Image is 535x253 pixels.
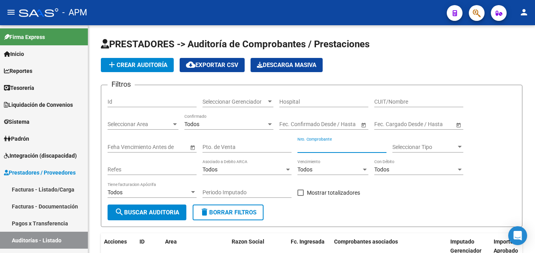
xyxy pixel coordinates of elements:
[139,238,145,245] span: ID
[165,238,177,245] span: Area
[101,58,174,72] button: Crear Auditoría
[202,99,266,105] span: Seleccionar Gerenciador
[374,166,389,173] span: Todos
[251,58,323,72] app-download-masive: Descarga masiva de comprobantes (adjuntos)
[257,61,316,69] span: Descarga Masiva
[4,168,76,177] span: Prestadores / Proveedores
[297,166,312,173] span: Todos
[454,121,463,129] button: Open calendar
[4,117,30,126] span: Sistema
[202,166,217,173] span: Todos
[232,238,264,245] span: Razon Social
[315,121,353,128] input: Fecha fin
[4,33,45,41] span: Firma Express
[4,84,34,92] span: Tesorería
[508,226,527,245] div: Open Intercom Messenger
[251,58,323,72] button: Descarga Masiva
[186,60,195,69] mat-icon: cloud_download
[108,79,135,90] h3: Filtros
[108,205,186,220] button: Buscar Auditoria
[200,209,256,216] span: Borrar Filtros
[374,121,403,128] input: Fecha inicio
[180,58,245,72] button: Exportar CSV
[4,50,24,58] span: Inicio
[334,238,398,245] span: Comprobantes asociados
[4,151,77,160] span: Integración (discapacidad)
[6,7,16,17] mat-icon: menu
[291,238,325,245] span: Fc. Ingresada
[193,205,264,220] button: Borrar Filtros
[62,4,87,21] span: - APM
[115,209,179,216] span: Buscar Auditoria
[107,60,117,69] mat-icon: add
[279,121,308,128] input: Fecha inicio
[392,144,456,151] span: Seleccionar Tipo
[519,7,529,17] mat-icon: person
[307,188,360,197] span: Mostrar totalizadores
[4,67,32,75] span: Reportes
[108,189,123,195] span: Todos
[188,143,197,151] button: Open calendar
[104,238,127,245] span: Acciones
[184,121,199,127] span: Todos
[101,39,370,50] span: PRESTADORES -> Auditoría de Comprobantes / Prestaciones
[359,121,368,129] button: Open calendar
[108,121,171,128] span: Seleccionar Area
[4,134,29,143] span: Padrón
[186,61,238,69] span: Exportar CSV
[4,100,73,109] span: Liquidación de Convenios
[200,207,209,217] mat-icon: delete
[115,207,124,217] mat-icon: search
[410,121,448,128] input: Fecha fin
[107,61,167,69] span: Crear Auditoría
